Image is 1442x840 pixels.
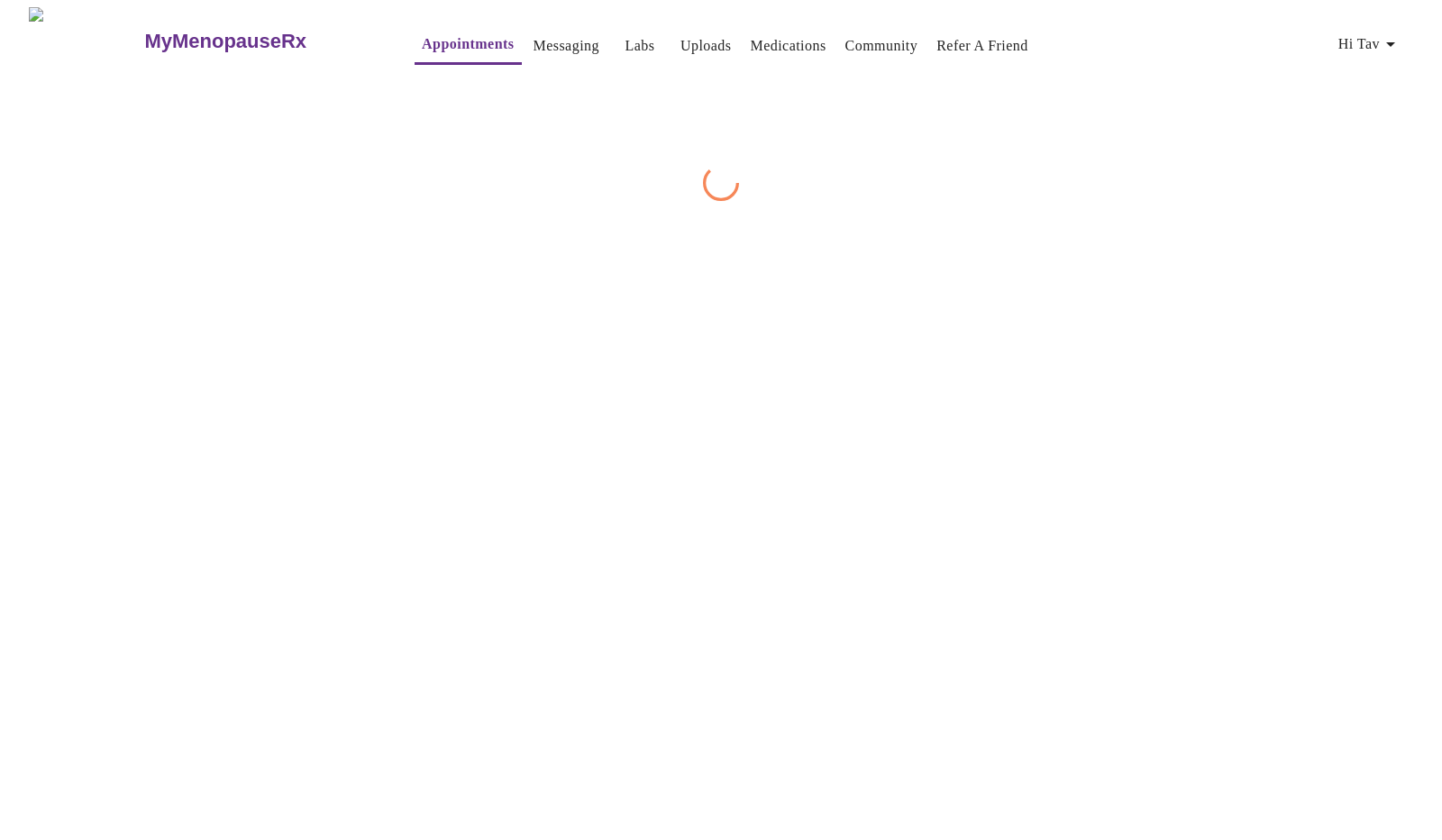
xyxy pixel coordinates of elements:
[534,33,599,59] a: Messaging
[743,28,833,64] button: Medications
[680,33,732,59] a: Uploads
[625,33,654,59] a: Labs
[1331,26,1409,62] button: Hi Tav
[422,32,514,57] a: Appointments
[929,28,1036,64] button: Refer a Friend
[845,33,918,59] a: Community
[936,33,1028,59] a: Refer a Friend
[673,28,739,64] button: Uploads
[1338,32,1401,57] span: Hi Tav
[526,28,607,64] button: Messaging
[838,28,926,64] button: Community
[415,26,521,65] button: Appointments
[144,30,306,53] h3: MyMenopauseRx
[611,28,669,64] button: Labs
[142,10,379,73] a: MyMenopauseRx
[29,7,142,75] img: MyMenopauseRx Logo
[750,33,826,59] a: Medications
